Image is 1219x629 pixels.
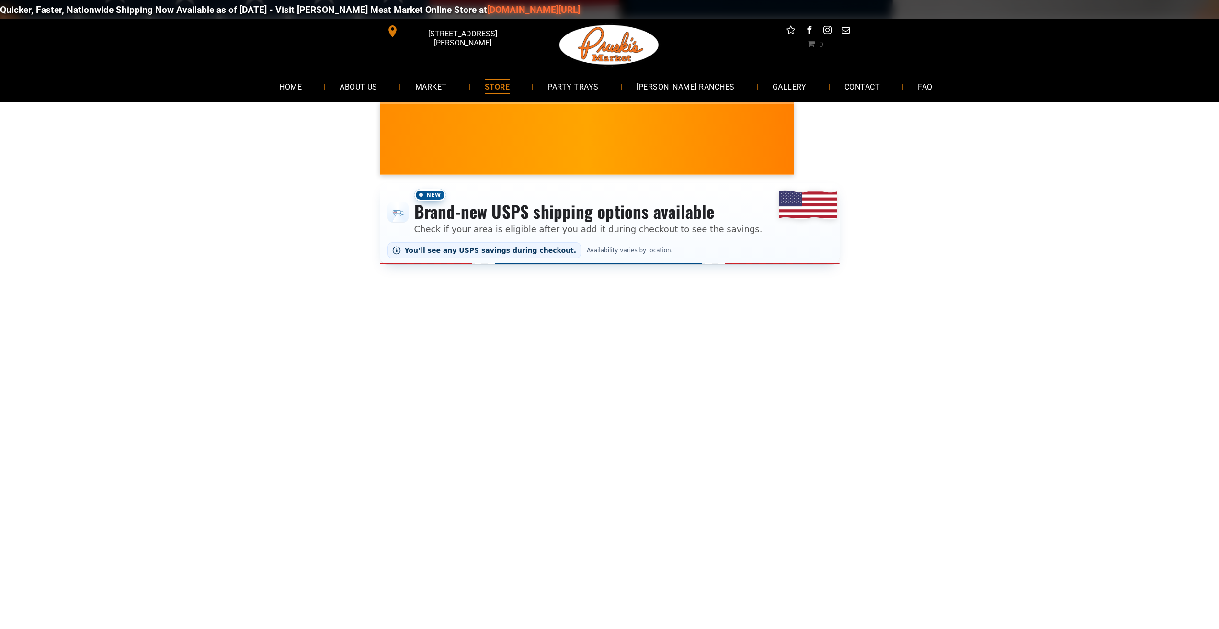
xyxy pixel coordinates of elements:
[265,74,316,99] a: HOME
[414,201,763,222] h3: Brand-new USPS shipping options available
[785,24,797,39] a: Social network
[903,74,946,99] a: FAQ
[819,40,823,47] span: 0
[749,146,937,161] span: [PERSON_NAME] MARKET
[803,24,815,39] a: facebook
[414,223,763,236] p: Check if your area is eligible after you add it during checkout to see the savings.
[401,74,461,99] a: MARKET
[414,189,446,201] span: New
[830,74,894,99] a: CONTACT
[585,247,674,254] span: Availability varies by location.
[325,74,392,99] a: ABOUT US
[758,74,821,99] a: GALLERY
[470,74,524,99] a: STORE
[400,24,524,52] span: [STREET_ADDRESS][PERSON_NAME]
[454,4,547,15] a: [DOMAIN_NAME][URL]
[405,247,577,254] span: You’ll see any USPS savings during checkout.
[380,183,840,264] div: Shipping options announcement
[821,24,833,39] a: instagram
[839,24,852,39] a: email
[558,19,661,71] img: Pruski-s+Market+HQ+Logo2-1920w.png
[380,24,526,39] a: [STREET_ADDRESS][PERSON_NAME]
[622,74,749,99] a: [PERSON_NAME] RANCHES
[533,74,613,99] a: PARTY TRAYS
